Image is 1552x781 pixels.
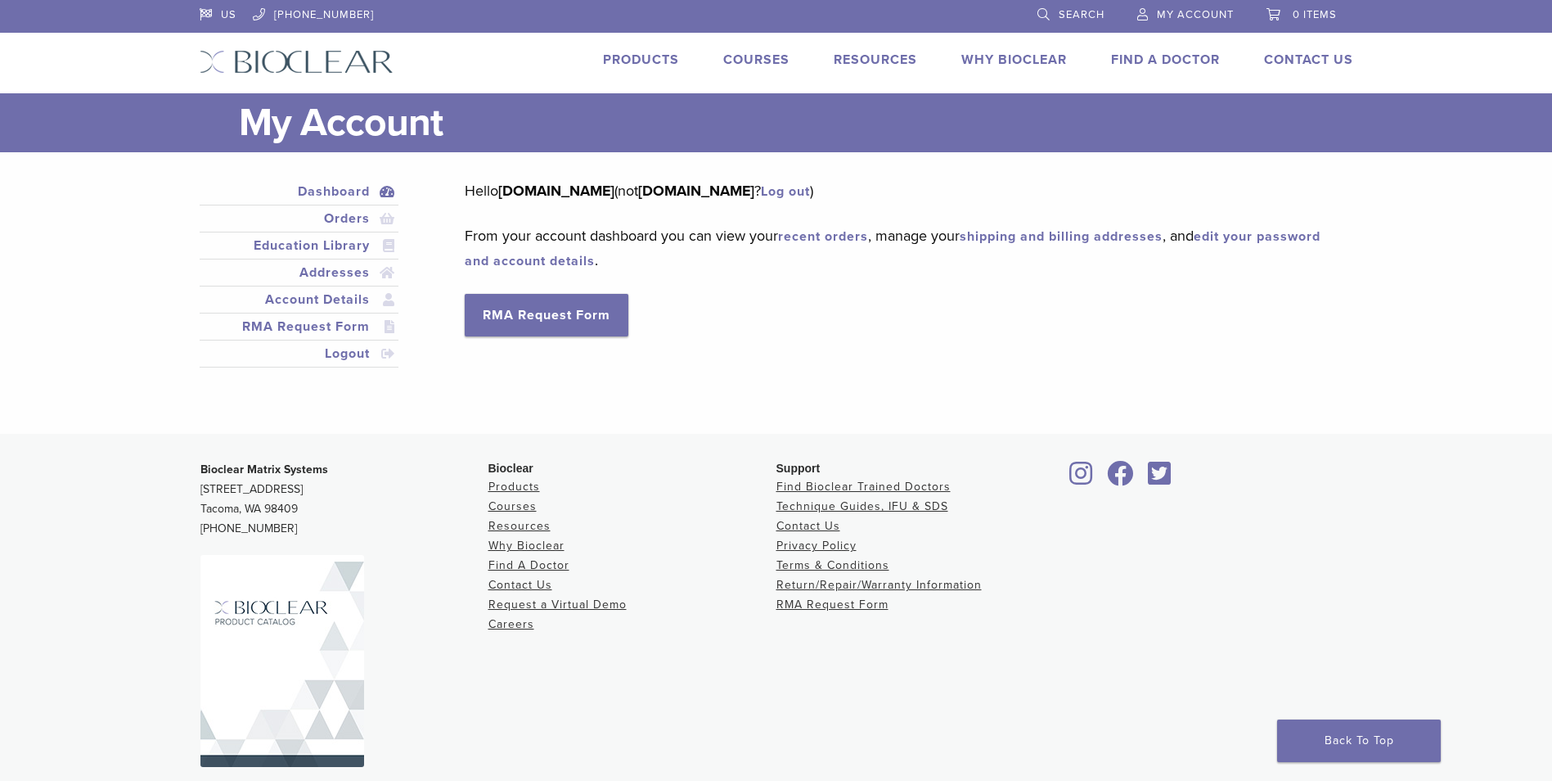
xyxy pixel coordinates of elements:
[776,539,857,553] a: Privacy Policy
[1277,720,1441,762] a: Back To Top
[1157,8,1234,21] span: My Account
[203,209,396,228] a: Orders
[776,499,948,513] a: Technique Guides, IFU & SDS
[776,480,951,494] a: Find Bioclear Trained Doctors
[834,52,917,68] a: Resources
[603,52,679,68] a: Products
[1064,471,1099,487] a: Bioclear
[203,344,396,363] a: Logout
[1143,471,1177,487] a: Bioclear
[776,462,821,475] span: Support
[776,558,889,572] a: Terms & Conditions
[723,52,789,68] a: Courses
[776,519,840,533] a: Contact Us
[1111,52,1220,68] a: Find A Doctor
[200,460,488,539] p: [STREET_ADDRESS] Tacoma, WA 98409 [PHONE_NUMBER]
[498,182,614,200] strong: [DOMAIN_NAME]
[239,93,1353,152] h1: My Account
[488,462,533,475] span: Bioclear
[200,463,328,476] strong: Bioclear Matrix Systems
[960,228,1163,245] a: shipping and billing addresses
[1102,471,1140,487] a: Bioclear
[203,182,396,201] a: Dashboard
[203,263,396,282] a: Addresses
[776,578,982,592] a: Return/Repair/Warranty Information
[488,499,537,513] a: Courses
[200,555,364,767] img: Bioclear
[465,178,1328,203] p: Hello (not ? )
[488,578,552,592] a: Contact Us
[488,558,569,572] a: Find A Doctor
[200,50,394,74] img: Bioclear
[1293,8,1337,21] span: 0 items
[488,617,534,631] a: Careers
[203,236,396,255] a: Education Library
[465,294,628,336] a: RMA Request Form
[778,228,868,245] a: recent orders
[488,539,565,553] a: Why Bioclear
[488,598,627,612] a: Request a Virtual Demo
[1264,52,1353,68] a: Contact Us
[488,480,540,494] a: Products
[776,598,888,612] a: RMA Request Form
[200,178,399,387] nav: Account pages
[203,290,396,309] a: Account Details
[1059,8,1104,21] span: Search
[465,223,1328,273] p: From your account dashboard you can view your , manage your , and .
[761,183,810,200] a: Log out
[961,52,1067,68] a: Why Bioclear
[203,317,396,336] a: RMA Request Form
[638,182,754,200] strong: [DOMAIN_NAME]
[488,519,551,533] a: Resources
